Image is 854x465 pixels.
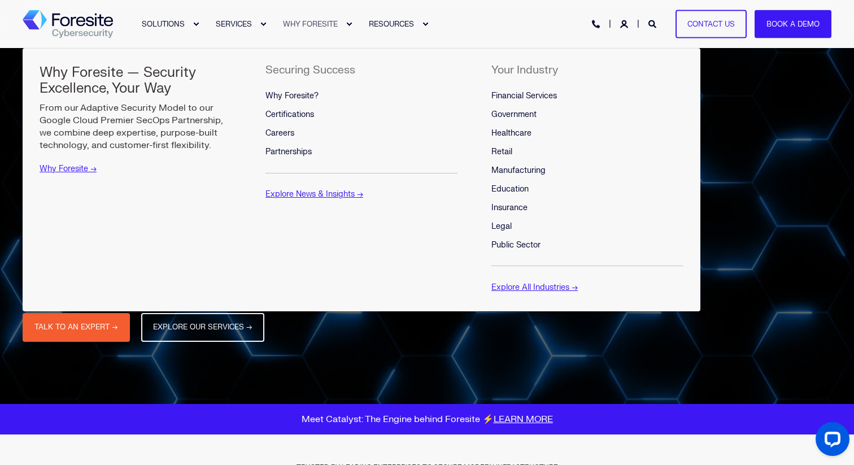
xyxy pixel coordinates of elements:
div: Expand RESOURCES [422,21,429,28]
div: Expand WHY FORESITE [346,21,352,28]
span: Insurance [491,203,528,212]
h5: Why Foresite — Security Excellence, Your Way [40,65,232,96]
span: Why Foresite? [265,91,319,101]
div: Expand SOLUTIONS [193,21,199,28]
span: Retail [491,147,512,157]
span: RESOURCES [369,19,414,28]
span: Meet Catalyst: The Engine behind Foresite ⚡️ [302,414,553,425]
img: Foresite logo, a hexagon shape of blues with a directional arrow to the right hand side, and the ... [23,10,113,38]
a: Open Search [648,19,659,28]
a: TALK TO AN EXPERT → [23,313,130,342]
p: From our Adaptive Security Model to our Google Cloud Premier SecOps Partnership, we combine deep ... [40,102,232,151]
span: Your Industry [491,63,558,77]
a: Back to Home [23,10,113,38]
h5: Securing Success [265,65,355,76]
div: Expand SERVICES [260,21,267,28]
span: Manufacturing [491,166,546,175]
span: WHY FORESITE [283,19,338,28]
span: Certifications [265,110,314,119]
span: SOLUTIONS [142,19,185,28]
a: EXPLORE OUR SERVICES → [141,313,264,342]
a: Contact Us [676,10,747,38]
span: Public Sector [491,240,541,250]
a: LEARN MORE [494,414,553,425]
span: Legal [491,221,512,231]
span: Education [491,184,529,194]
a: Book a Demo [755,10,831,38]
a: Why Foresite → [40,164,97,173]
a: Explore News & Insights → [265,189,363,199]
a: Explore All Industries → [491,283,578,292]
a: Login [620,19,630,28]
span: Financial Services [491,91,557,101]
iframe: LiveChat chat widget [807,418,854,465]
span: Partnerships [265,147,312,157]
span: Healthcare [491,128,531,138]
span: Careers [265,128,294,138]
span: Government [491,110,537,119]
